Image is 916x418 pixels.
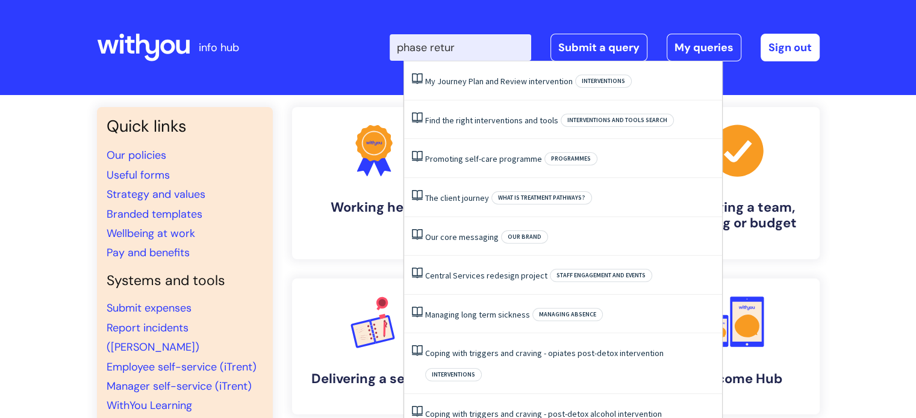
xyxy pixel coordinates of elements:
a: My queries [667,34,741,61]
a: Wellbeing at work [107,226,195,241]
div: | - [390,34,820,61]
a: Branded templates [107,207,202,221]
a: Report incidents ([PERSON_NAME]) [107,321,199,354]
a: Submit expenses [107,301,192,315]
span: Staff engagement and events [550,269,652,282]
h4: Welcome Hub [665,371,810,387]
a: Welcome Hub [656,278,820,414]
a: Coping with triggers and craving - opiates post-detox intervention [425,348,664,358]
h4: Delivering a service [302,371,446,387]
a: Submit a query [550,34,647,61]
a: The client journey [425,192,489,203]
input: Search [390,34,531,61]
a: Pay and benefits [107,245,190,260]
span: Interventions and tools search [561,114,674,127]
a: Promoting self-care programme [425,153,542,164]
span: Managing absence [532,308,603,321]
a: Delivering a service [292,278,456,414]
h4: Working here [302,200,446,215]
span: Our brand [501,230,548,244]
a: Find the right interventions and tools [425,115,558,126]
a: Employee self-service (iTrent) [107,360,257,374]
a: Sign out [761,34,820,61]
a: Our policies [107,148,166,162]
h3: Quick links [107,117,263,136]
span: What is Treatment Pathways? [491,191,592,204]
span: Interventions [425,368,482,381]
a: Our core messaging [425,232,499,242]
h4: Managing a team, building or budget [665,200,810,232]
a: Strategy and values [107,187,205,201]
a: Working here [292,107,456,259]
a: Managing a team, building or budget [656,107,820,259]
span: Programmes [544,152,597,165]
p: info hub [199,38,239,57]
a: Managing long term sickness [425,309,530,320]
h4: Systems and tools [107,272,263,289]
a: Useful forms [107,168,170,182]
a: My Journey Plan and Review intervention [425,76,573,87]
span: Interventions [575,75,632,88]
a: WithYou Learning [107,398,192,413]
a: Manager self-service (iTrent) [107,379,252,393]
a: Central Services redesign project [425,270,547,281]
